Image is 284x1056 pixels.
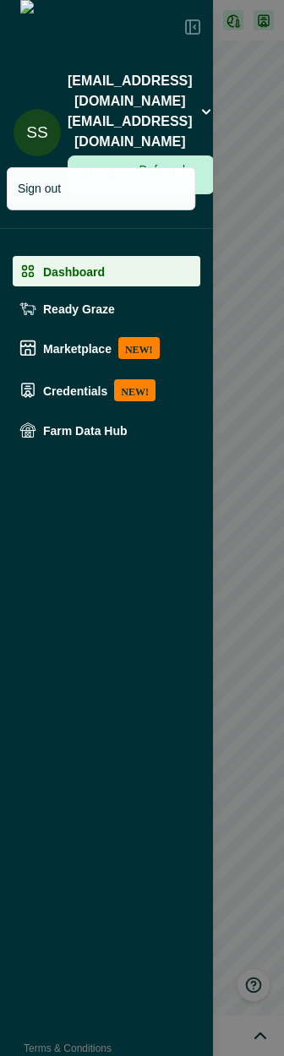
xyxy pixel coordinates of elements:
a: Ready Graze [13,293,200,324]
a: Farm Data Hub [13,415,200,445]
a: Dashboard [13,256,200,286]
p: Dashboard [43,264,105,278]
p: Farm Data Hub [43,423,128,437]
p: Credentials [43,384,107,397]
button: Sign out [8,175,194,203]
button: scp@agriprove.io scp@agriprove.io[EMAIL_ADDRESS][DOMAIN_NAME] [EMAIL_ADDRESS][DOMAIN_NAME]0Deferr... [7,64,215,201]
p: Ready Graze [43,302,115,315]
p: Marketplace [43,341,112,355]
p: NEW! [118,337,160,359]
a: MarketplaceNEW! [13,330,200,366]
a: CredentialsNEW! [13,373,200,408]
p: NEW! [114,379,156,401]
a: Terms & Conditions [24,1042,112,1054]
